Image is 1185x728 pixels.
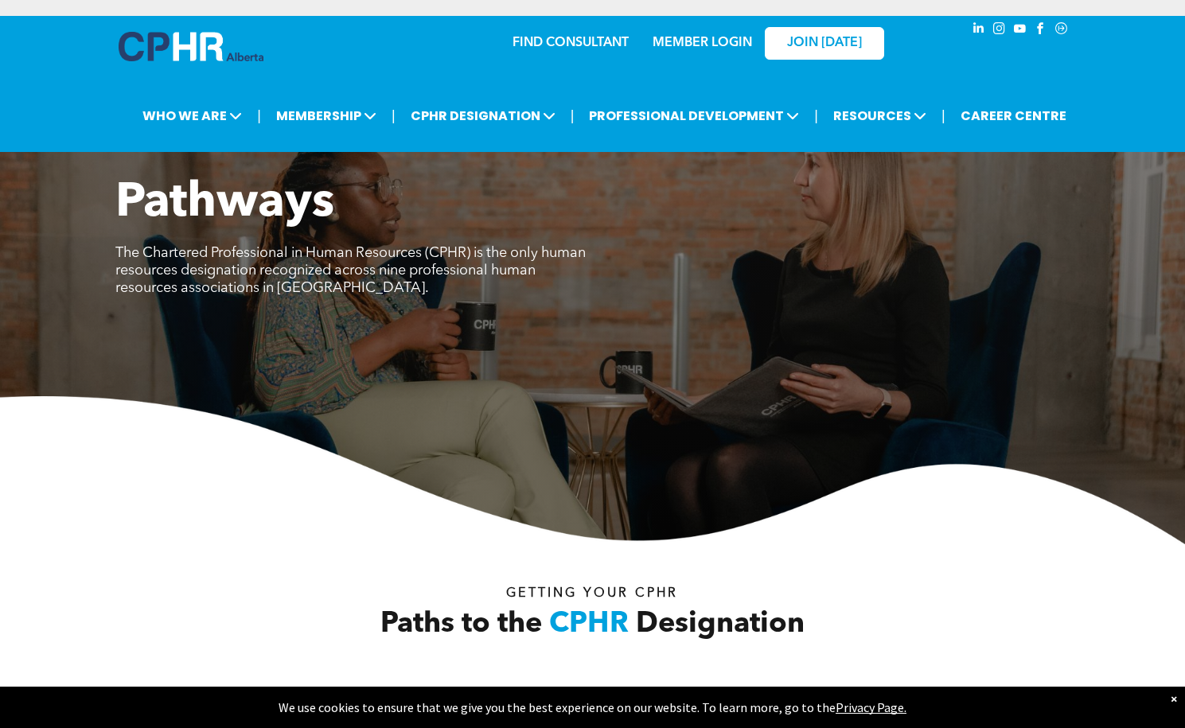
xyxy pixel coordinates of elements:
a: JOIN [DATE] [765,27,884,60]
span: Pathways [115,180,334,228]
span: MEMBERSHIP [271,101,381,130]
a: youtube [1012,20,1029,41]
span: WHO WE ARE [138,101,247,130]
a: Social network [1053,20,1070,41]
span: Designation [636,610,805,639]
li: | [257,99,261,132]
img: A blue and white logo for cp alberta [119,32,263,61]
li: | [814,99,818,132]
div: Dismiss notification [1171,691,1177,707]
span: JOIN [DATE] [787,36,862,51]
a: Privacy Page. [836,699,906,715]
span: PROFESSIONAL DEVELOPMENT [584,101,804,130]
a: instagram [991,20,1008,41]
span: The Chartered Professional in Human Resources (CPHR) is the only human resources designation reco... [115,246,586,295]
a: MEMBER LOGIN [653,37,752,49]
li: | [941,99,945,132]
a: linkedin [970,20,988,41]
a: facebook [1032,20,1050,41]
span: RESOURCES [828,101,931,130]
li: | [571,99,575,132]
span: Paths to the [380,610,542,639]
li: | [392,99,396,132]
span: Getting your Cphr [506,587,678,600]
span: CPHR [549,610,629,639]
a: CAREER CENTRE [956,101,1071,130]
a: FIND CONSULTANT [513,37,629,49]
span: CPHR DESIGNATION [406,101,560,130]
